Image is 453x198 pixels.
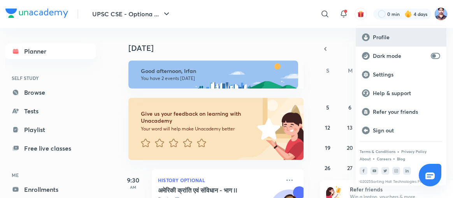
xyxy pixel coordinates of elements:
p: About [360,156,371,161]
p: Terms & Conditions [360,149,395,154]
p: Sign out [373,127,440,134]
div: • [372,155,375,162]
p: Settings [373,71,440,78]
p: Blog [397,156,405,161]
p: Dark mode [373,52,428,59]
p: Refer your friends [373,108,440,115]
div: • [397,148,400,155]
p: Profile [373,34,440,41]
div: • [393,155,395,162]
p: Help & support [373,90,440,97]
p: Careers [377,156,391,161]
p: Privacy Policy [401,149,427,154]
p: © 2025 Sorting Hat Technologies Pvt Ltd [360,179,442,184]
